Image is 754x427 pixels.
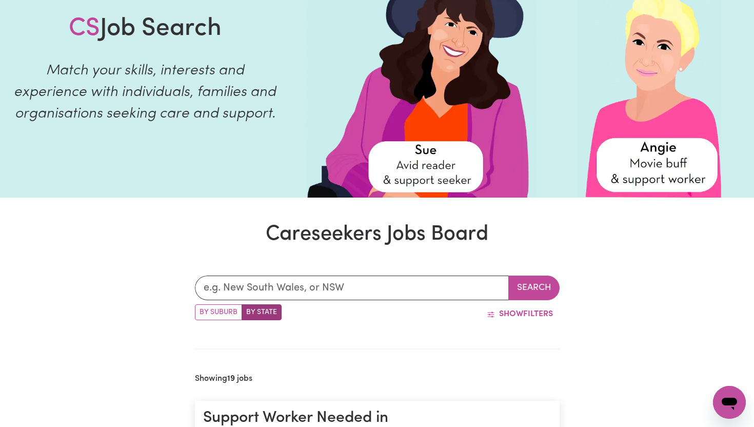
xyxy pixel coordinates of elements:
[12,60,277,125] p: Match your skills, interests and experience with individuals, families and organisations seeking ...
[499,310,523,318] span: Show
[508,276,560,300] button: Search
[242,304,282,320] label: Search by state
[69,16,100,41] span: CS
[227,375,235,383] b: 19
[195,374,252,384] h2: Showing jobs
[713,386,746,419] iframe: Button to launch messaging window, conversation in progress
[480,304,560,324] button: ShowFilters
[195,304,242,320] label: Search by suburb/post code
[69,14,222,44] h1: Job Search
[195,276,509,300] input: e.g. New South Wales, or NSW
